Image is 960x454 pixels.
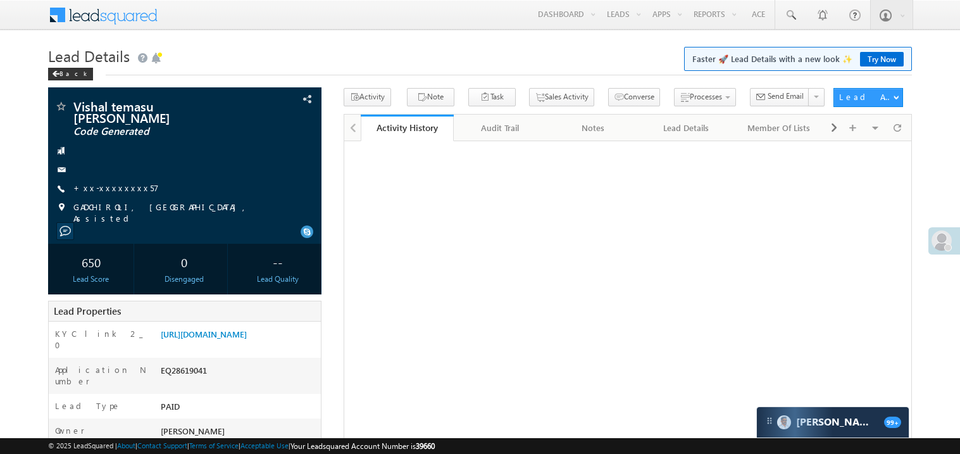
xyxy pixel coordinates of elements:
[48,440,435,452] span: © 2025 LeadSquared | | | | |
[73,100,243,123] span: Vishal temasu [PERSON_NAME]
[750,88,809,106] button: Send Email
[73,201,295,224] span: GADCHIROLI, [GEOGRAPHIC_DATA], Assisted
[55,400,121,412] label: Lead Type
[344,88,391,106] button: Activity
[238,250,318,274] div: --
[161,329,247,339] a: [URL][DOMAIN_NAME]
[55,425,85,436] label: Owner
[547,115,640,141] a: Notes
[860,52,904,66] a: Try Now
[73,125,243,138] span: Code Generated
[238,274,318,285] div: Lead Quality
[674,88,736,106] button: Processes
[557,120,628,136] div: Notes
[161,426,225,436] span: [PERSON_NAME]
[290,441,435,451] span: Your Leadsquared Account Number is
[73,182,159,193] a: +xx-xxxxxxxx57
[768,91,804,102] span: Send Email
[361,115,454,141] a: Activity History
[144,250,224,274] div: 0
[55,328,147,351] label: KYC link 2_0
[743,120,814,136] div: Member Of Lists
[764,416,775,426] img: carter-drag
[48,67,99,78] a: Back
[51,250,131,274] div: 650
[55,364,147,387] label: Application Number
[158,400,321,418] div: PAID
[407,88,454,106] button: Note
[117,441,135,450] a: About
[640,115,733,141] a: Lead Details
[692,53,904,65] span: Faster 🚀 Lead Details with a new look ✨
[454,115,547,141] a: Audit Trail
[240,441,289,450] a: Acceptable Use
[51,274,131,285] div: Lead Score
[756,407,909,438] div: carter-dragCarter[PERSON_NAME]99+
[158,364,321,382] div: EQ28619041
[48,46,130,66] span: Lead Details
[690,92,722,101] span: Processes
[884,417,901,428] span: 99+
[189,441,239,450] a: Terms of Service
[416,441,435,451] span: 39660
[464,120,535,136] div: Audit Trail
[370,122,444,134] div: Activity History
[839,91,893,103] div: Lead Actions
[144,274,224,285] div: Disengaged
[529,88,594,106] button: Sales Activity
[137,441,187,450] a: Contact Support
[733,115,826,141] a: Member Of Lists
[608,88,660,106] button: Converse
[833,88,903,107] button: Lead Actions
[650,120,721,136] div: Lead Details
[54,305,121,317] span: Lead Properties
[468,88,516,106] button: Task
[48,68,93,80] div: Back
